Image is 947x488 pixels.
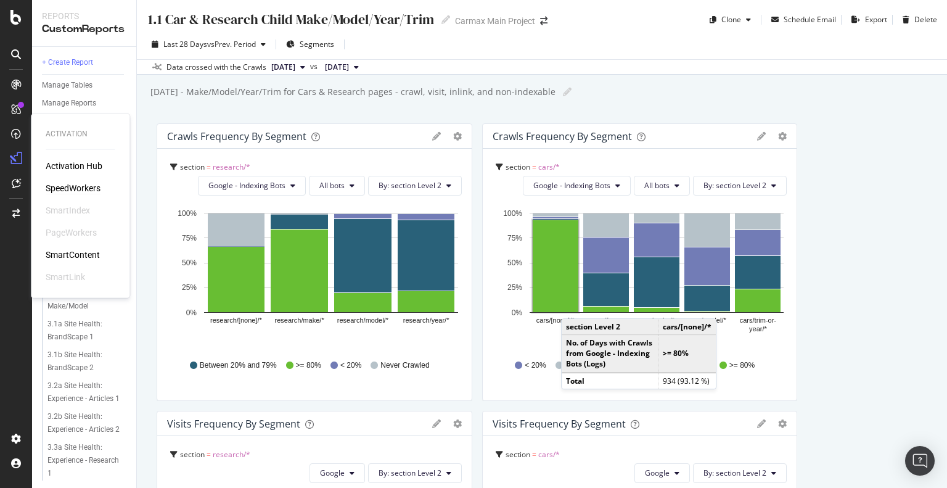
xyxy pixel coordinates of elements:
[47,287,119,313] div: 2.3 # of matches - Make/Model
[46,271,85,283] a: SmartLink
[47,318,119,344] div: 3.1a Site Health: BrandScape 1
[340,360,361,371] span: < 20%
[562,319,658,335] td: section Level 2
[705,10,756,30] button: Clone
[658,373,716,389] td: 934 (93.12 %)
[46,182,100,194] a: SpeedWorkers
[865,14,887,25] div: Export
[493,205,784,349] svg: A chart.
[403,316,449,324] text: research/year/*
[453,420,462,428] div: gear
[368,176,462,196] button: By: section Level 2
[213,162,250,172] span: research/*
[847,10,887,30] button: Export
[703,468,766,478] span: By: section Level 2
[47,287,128,313] a: 2.3 # of matches - Make/Model
[42,79,92,92] div: Manage Tables
[47,379,121,405] div: 3.2a Site Health: Experience - Articles 1
[536,316,574,324] text: cars/[none]/*
[644,180,670,191] span: All bots
[147,10,434,29] div: 1.1 Car & Research Child Make/Model/Year/Trim
[182,283,197,292] text: 25%
[167,130,306,143] div: Crawls Frequency By Segment
[506,449,530,460] span: section
[368,463,462,483] button: By: section Level 2
[523,176,631,196] button: Google - Indexing Bots
[47,349,119,374] div: 3.1b Site Health: BrandScape 2
[658,335,716,373] td: >= 80%
[507,283,522,292] text: 25%
[493,130,632,143] div: Crawls Frequency By Segment
[275,316,325,324] text: research/make/*
[591,316,620,324] text: cars/four-
[46,129,115,139] div: Activation
[271,62,295,73] span: 2025 Sep. 14th
[42,56,93,69] div: + Create Report
[482,123,798,401] div: Crawls Frequency By Segmentgeargearsection = cars/*Google - Indexing BotsAll botsBy: section Leve...
[42,10,126,22] div: Reports
[281,35,339,54] button: Segments
[46,249,100,261] div: SmartContent
[634,463,690,483] button: Google
[207,449,211,460] span: =
[739,316,776,324] text: cars/trim-or-
[503,209,522,218] text: 100%
[47,441,121,480] div: 3.3a Site Health: Experience - Research 1
[42,56,128,69] a: + Create Report
[47,349,128,374] a: 3.1b Site Health: BrandScape 2
[784,14,836,25] div: Schedule Email
[455,15,535,27] div: Carmax Main Project
[634,176,690,196] button: All bots
[167,418,300,430] div: Visits Frequency By Segment
[186,308,197,317] text: 0%
[207,162,211,172] span: =
[320,60,364,75] button: [DATE]
[493,418,626,430] div: Visits Frequency By Segment
[198,176,306,196] button: Google - Indexing Bots
[319,180,345,191] span: All bots
[46,204,90,217] a: SmartIndex
[178,209,197,218] text: 100%
[721,14,741,25] div: Clone
[688,316,726,324] text: cars/model/*
[533,180,610,191] span: Google - Indexing Bots
[213,449,250,460] span: research/*
[337,316,389,324] text: research/model/*
[540,17,547,25] div: arrow-right-arrow-left
[453,132,462,141] div: gear
[310,61,320,72] span: vs
[147,35,271,54] button: Last 28 DaysvsPrev. Period
[525,360,546,371] span: < 20%
[506,162,530,172] span: section
[507,234,522,242] text: 75%
[441,15,450,24] i: Edit report name
[42,79,128,92] a: Manage Tables
[47,410,121,436] div: 3.2b Site Health: Experience - Articles 2
[42,97,128,110] a: Manage Reports
[379,180,441,191] span: By: section Level 2
[46,226,97,239] div: PageWorkers
[532,162,536,172] span: =
[693,176,787,196] button: By: section Level 2
[325,62,349,73] span: 2025 Aug. 17th
[42,22,126,36] div: CustomReports
[658,319,716,335] td: cars/[none]/*
[167,205,458,349] svg: A chart.
[729,360,755,371] span: >= 80%
[645,468,670,478] span: Google
[538,449,560,460] span: cars/*
[310,463,365,483] button: Google
[693,463,787,483] button: By: section Level 2
[210,316,262,324] text: research/[none]/*
[180,449,205,460] span: section
[47,379,128,405] a: 3.2a Site Health: Experience - Articles 1
[379,468,441,478] span: By: section Level 2
[300,39,334,49] span: Segments
[562,335,658,373] td: No. of Days with Crawls from Google - Indexing Bots (Logs)
[511,308,522,317] text: 0%
[163,39,207,49] span: Last 28 Days
[46,160,102,172] a: Activation Hub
